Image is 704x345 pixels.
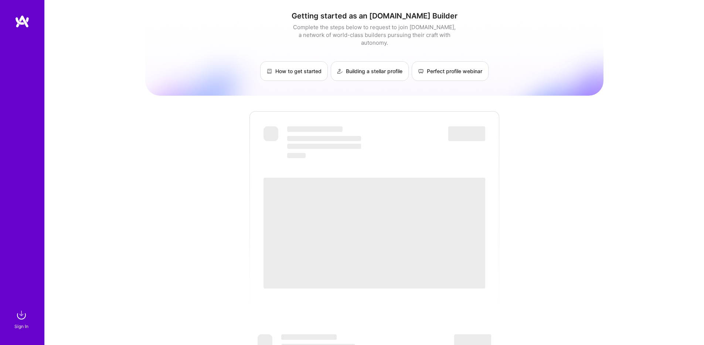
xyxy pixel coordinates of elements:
[291,23,458,47] div: Complete the steps below to request to join [DOMAIN_NAME], a network of world-class builders purs...
[281,334,337,340] span: ‌
[263,178,485,288] span: ‌
[331,61,409,81] a: Building a stellar profile
[412,61,489,81] a: Perfect profile webinar
[287,136,361,141] span: ‌
[287,153,306,158] span: ‌
[260,61,328,81] a: How to get started
[448,126,485,141] span: ‌
[16,308,29,330] a: sign inSign In
[266,68,272,74] img: How to get started
[287,126,343,132] span: ‌
[145,11,603,20] h1: Getting started as an [DOMAIN_NAME] Builder
[287,144,361,149] span: ‌
[418,68,424,74] img: Perfect profile webinar
[337,68,343,74] img: Building a stellar profile
[15,15,30,28] img: logo
[14,322,28,330] div: Sign In
[263,126,278,141] span: ‌
[14,308,29,322] img: sign in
